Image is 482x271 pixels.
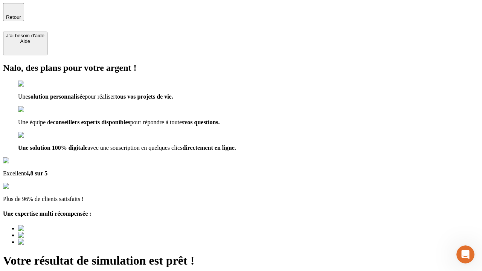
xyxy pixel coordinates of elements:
[3,183,40,190] img: reviews stars
[18,225,88,232] img: Best savings advice award
[26,170,47,177] span: 4,8 sur 5
[87,145,182,151] span: avec une souscription en quelques clics
[184,119,220,125] span: vos questions.
[18,81,50,87] img: checkmark
[18,232,88,239] img: Best savings advice award
[130,119,185,125] span: pour répondre à toutes
[3,196,479,202] p: Plus de 96% de clients satisfaits !
[3,3,24,21] button: Retour
[3,63,479,73] h2: Nalo, des plans pour votre argent !
[115,93,173,100] span: tous vos projets de vie.
[3,157,47,164] img: Google Review
[28,93,85,100] span: solution personnalisée
[3,170,26,177] span: Excellent
[3,254,479,268] h1: Votre résultat de simulation est prêt !
[18,119,53,125] span: Une équipe de
[18,145,87,151] span: Une solution 100% digitale
[18,106,50,113] img: checkmark
[6,14,21,20] span: Retour
[3,32,47,55] button: J’ai besoin d'aideAide
[18,132,50,139] img: checkmark
[456,245,474,263] iframe: Intercom live chat
[6,38,44,44] div: Aide
[85,93,115,100] span: pour réaliser
[6,33,44,38] div: J’ai besoin d'aide
[18,239,88,245] img: Best savings advice award
[18,93,28,100] span: Une
[3,210,479,217] h4: Une expertise multi récompensée :
[182,145,236,151] span: directement en ligne.
[53,119,130,125] span: conseillers experts disponibles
